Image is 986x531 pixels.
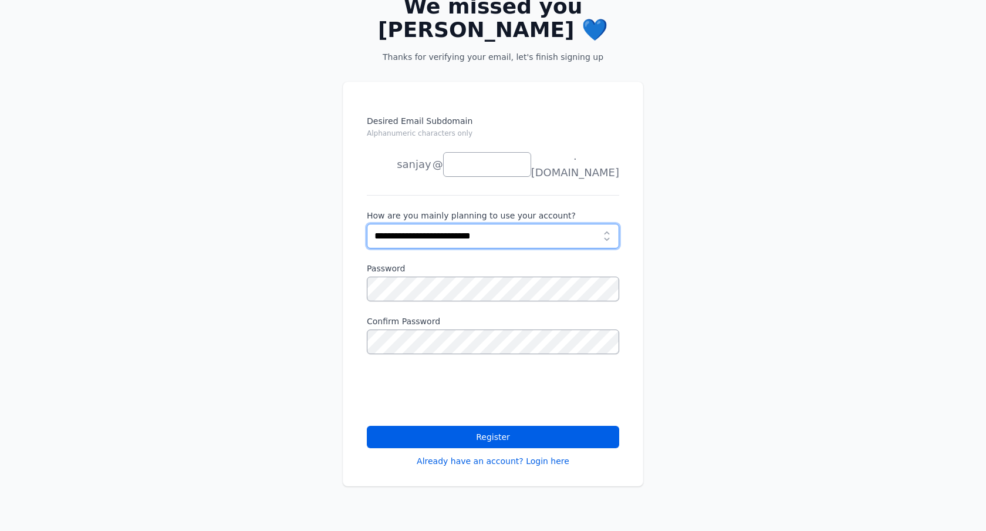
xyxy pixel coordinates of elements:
[433,156,443,173] span: @
[531,148,619,181] span: .[DOMAIN_NAME]
[367,210,619,221] label: How are you mainly planning to use your account?
[367,315,619,327] label: Confirm Password
[367,153,431,176] li: sanjay
[367,115,619,146] label: Desired Email Subdomain
[367,368,545,414] iframe: reCAPTCHA
[367,263,619,274] label: Password
[417,455,569,467] a: Already have an account? Login here
[367,129,472,137] small: Alphanumeric characters only
[362,51,624,63] p: Thanks for verifying your email, let's finish signing up
[367,426,619,448] button: Register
